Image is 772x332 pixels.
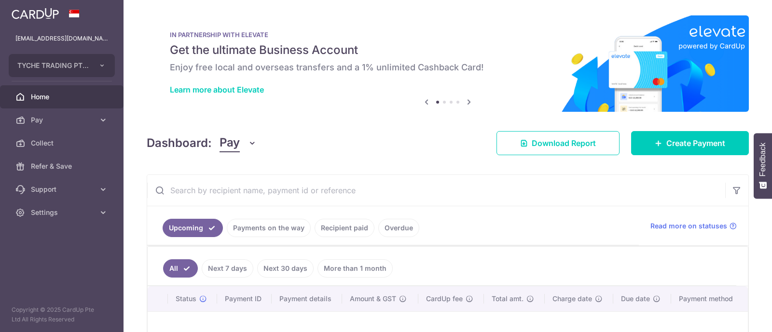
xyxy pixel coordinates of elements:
span: Read more on statuses [650,221,727,231]
span: Total amt. [492,294,524,304]
span: CardUp fee [426,294,463,304]
a: Next 7 days [202,259,253,278]
span: Support [31,185,95,194]
h5: Get the ultimate Business Account [170,42,726,58]
p: IN PARTNERSHIP WITH ELEVATE [170,31,726,39]
a: Create Payment [631,131,749,155]
span: Create Payment [666,137,725,149]
span: Pay [220,134,240,152]
th: Payment details [272,286,343,311]
a: Learn more about Elevate [170,85,264,94]
input: Search by recipient name, payment id or reference [147,175,725,206]
button: Feedback - Show survey [754,133,772,199]
span: TYCHE TRADING PTE. LTD. [17,61,89,70]
span: Amount & GST [350,294,396,304]
img: Renovation banner [147,15,749,112]
img: CardUp [12,8,59,19]
h4: Dashboard: [147,134,212,152]
th: Payment ID [217,286,272,311]
a: Download Report [496,131,620,155]
p: [EMAIL_ADDRESS][DOMAIN_NAME] [15,34,108,43]
a: Payments on the way [227,219,311,237]
button: Pay [220,134,257,152]
button: TYCHE TRADING PTE. LTD. [9,54,115,77]
th: Payment method [671,286,748,311]
span: Collect [31,138,95,148]
span: Due date [621,294,650,304]
span: Status [176,294,196,304]
span: Refer & Save [31,161,95,171]
span: Home [31,92,95,102]
a: More than 1 month [317,259,393,278]
a: Recipient paid [315,219,374,237]
h6: Enjoy free local and overseas transfers and a 1% unlimited Cashback Card! [170,62,726,73]
span: Charge date [552,294,592,304]
a: Overdue [378,219,419,237]
span: Download Report [532,137,596,149]
a: Read more on statuses [650,221,737,231]
span: Feedback [758,143,767,176]
a: Next 30 days [257,259,314,278]
a: Upcoming [163,219,223,237]
a: All [163,259,198,278]
span: Settings [31,208,95,217]
span: Pay [31,115,95,125]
